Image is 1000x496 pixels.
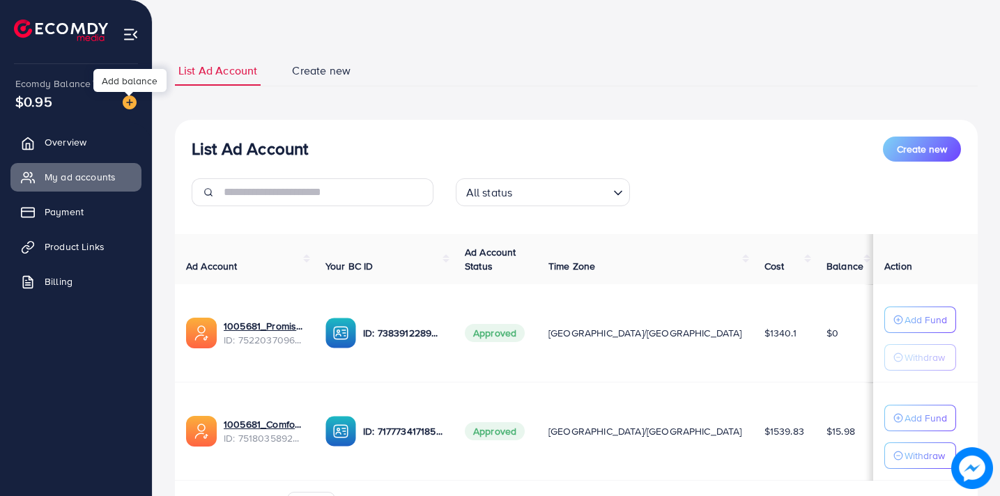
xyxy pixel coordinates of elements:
div: <span class='underline'>1005681_PromiseAccount_1751360980577</span></br>7522037096215838738 [224,319,303,348]
img: menu [123,26,139,42]
span: $15.98 [826,424,855,438]
p: ID: 7383912289897807873 [363,325,443,341]
button: Withdraw [884,442,956,469]
span: List Ad Account [178,63,257,79]
span: $0 [826,326,838,340]
button: Create new [883,137,961,162]
span: Cost [764,259,785,273]
span: $1539.83 [764,424,804,438]
p: Add Fund [905,410,947,426]
span: Approved [465,422,525,440]
span: $1340.1 [764,326,797,340]
span: [GEOGRAPHIC_DATA]/[GEOGRAPHIC_DATA] [548,424,742,438]
img: ic-ba-acc.ded83a64.svg [325,318,356,348]
button: Withdraw [884,344,956,371]
span: My ad accounts [45,170,116,184]
span: Create new [897,142,947,156]
span: Time Zone [548,259,595,273]
span: Payment [45,205,84,219]
button: Add Fund [884,307,956,333]
div: Add balance [93,69,167,92]
div: Search for option [456,178,630,206]
a: Billing [10,268,141,295]
img: image [123,95,137,109]
span: Ad Account [186,259,238,273]
span: ID: 7518035892502691857 [224,431,303,445]
img: ic-ads-acc.e4c84228.svg [186,416,217,447]
p: Add Fund [905,311,947,328]
span: Create new [292,63,351,79]
span: Product Links [45,240,105,254]
span: Balance [826,259,863,273]
a: 1005681_Comfort Business_1750429140479 [224,417,303,431]
span: Ad Account Status [465,245,516,273]
p: ID: 7177734171857666049 [363,423,443,440]
a: Overview [10,128,141,156]
a: 1005681_PromiseAccount_1751360980577 [224,319,303,333]
span: Ecomdy Balance [15,77,91,91]
span: [GEOGRAPHIC_DATA]/[GEOGRAPHIC_DATA] [548,326,742,340]
a: My ad accounts [10,163,141,191]
span: Action [884,259,912,273]
img: image [951,447,993,489]
img: ic-ba-acc.ded83a64.svg [325,416,356,447]
span: Billing [45,274,72,288]
span: All status [463,183,516,203]
p: Withdraw [905,349,945,366]
span: $0.95 [15,91,52,111]
p: Withdraw [905,447,945,464]
img: ic-ads-acc.e4c84228.svg [186,318,217,348]
input: Search for option [516,180,607,203]
span: ID: 7522037096215838738 [224,333,303,347]
span: Approved [465,324,525,342]
a: Product Links [10,233,141,261]
img: logo [14,20,108,41]
button: Add Fund [884,405,956,431]
div: <span class='underline'>1005681_Comfort Business_1750429140479</span></br>7518035892502691857 [224,417,303,446]
a: Payment [10,198,141,226]
span: Overview [45,135,86,149]
h3: List Ad Account [192,139,308,159]
span: Your BC ID [325,259,374,273]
